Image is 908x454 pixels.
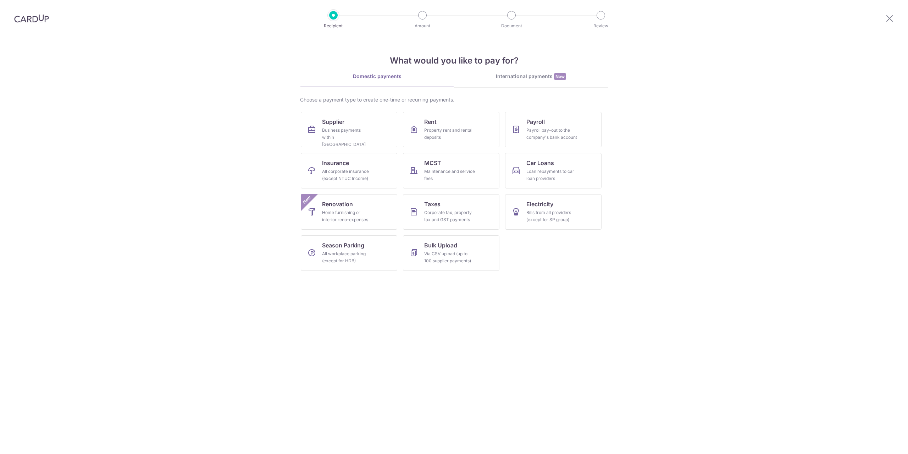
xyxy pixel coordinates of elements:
[424,117,437,126] span: Rent
[300,96,608,103] div: Choose a payment type to create one-time or recurring payments.
[424,159,441,167] span: MCST
[424,168,475,182] div: Maintenance and service fees
[301,235,397,271] a: Season ParkingAll workplace parking (except for HDB)
[300,54,608,67] h4: What would you like to pay for?
[424,200,441,208] span: Taxes
[322,117,344,126] span: Supplier
[301,194,313,206] span: New
[554,73,566,80] span: New
[307,22,360,29] p: Recipient
[526,159,554,167] span: Car Loans
[396,22,449,29] p: Amount
[403,194,499,230] a: TaxesCorporate tax, property tax and GST payments
[301,194,397,230] a: RenovationHome furnishing or interior reno-expensesNew
[322,250,373,264] div: All workplace parking (except for HDB)
[526,200,553,208] span: Electricity
[526,209,577,223] div: Bills from all providers (except for SP group)
[301,112,397,147] a: SupplierBusiness payments within [GEOGRAPHIC_DATA]
[526,117,545,126] span: Payroll
[526,127,577,141] div: Payroll pay-out to the company's bank account
[424,127,475,141] div: Property rent and rental deposits
[505,153,602,188] a: Car LoansLoan repayments to car loan providers
[575,22,627,29] p: Review
[403,112,499,147] a: RentProperty rent and rental deposits
[322,209,373,223] div: Home furnishing or interior reno-expenses
[322,168,373,182] div: All corporate insurance (except NTUC Income)
[322,241,364,250] span: Season Parking
[14,14,49,23] img: CardUp
[403,235,499,271] a: Bulk UploadVia CSV upload (up to 100 supplier payments)
[454,73,608,80] div: International payments
[301,153,397,188] a: InsuranceAll corporate insurance (except NTUC Income)
[322,159,349,167] span: Insurance
[300,73,454,80] div: Domestic payments
[424,250,475,264] div: Via CSV upload (up to 100 supplier payments)
[424,209,475,223] div: Corporate tax, property tax and GST payments
[505,194,602,230] a: ElectricityBills from all providers (except for SP group)
[526,168,577,182] div: Loan repayments to car loan providers
[322,127,373,148] div: Business payments within [GEOGRAPHIC_DATA]
[485,22,538,29] p: Document
[322,200,353,208] span: Renovation
[424,241,457,250] span: Bulk Upload
[403,153,499,188] a: MCSTMaintenance and service fees
[505,112,602,147] a: PayrollPayroll pay-out to the company's bank account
